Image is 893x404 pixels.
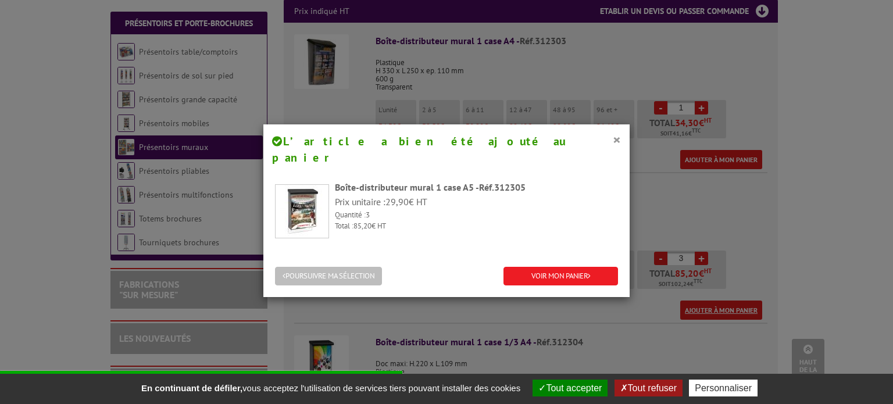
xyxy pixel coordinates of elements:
span: 29,90 [385,196,409,208]
button: Tout accepter [533,380,608,396]
p: Prix unitaire : € HT [335,195,618,209]
p: Quantité : [335,210,618,221]
button: × [613,132,621,147]
span: vous acceptez l'utilisation de services tiers pouvant installer des cookies [135,383,526,393]
p: Total : € HT [335,221,618,232]
span: 85,20 [353,221,372,231]
button: Personnaliser (fenêtre modale) [689,380,758,396]
button: POURSUIVRE MA SÉLECTION [275,267,382,286]
strong: En continuant de défiler, [141,383,242,393]
span: 3 [366,210,370,220]
button: Tout refuser [615,380,683,396]
div: Boîte-distributeur mural 1 case A5 - [335,181,618,194]
a: VOIR MON PANIER [503,267,618,286]
span: Réf.312305 [479,181,526,193]
h4: L’article a bien été ajouté au panier [272,133,621,166]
